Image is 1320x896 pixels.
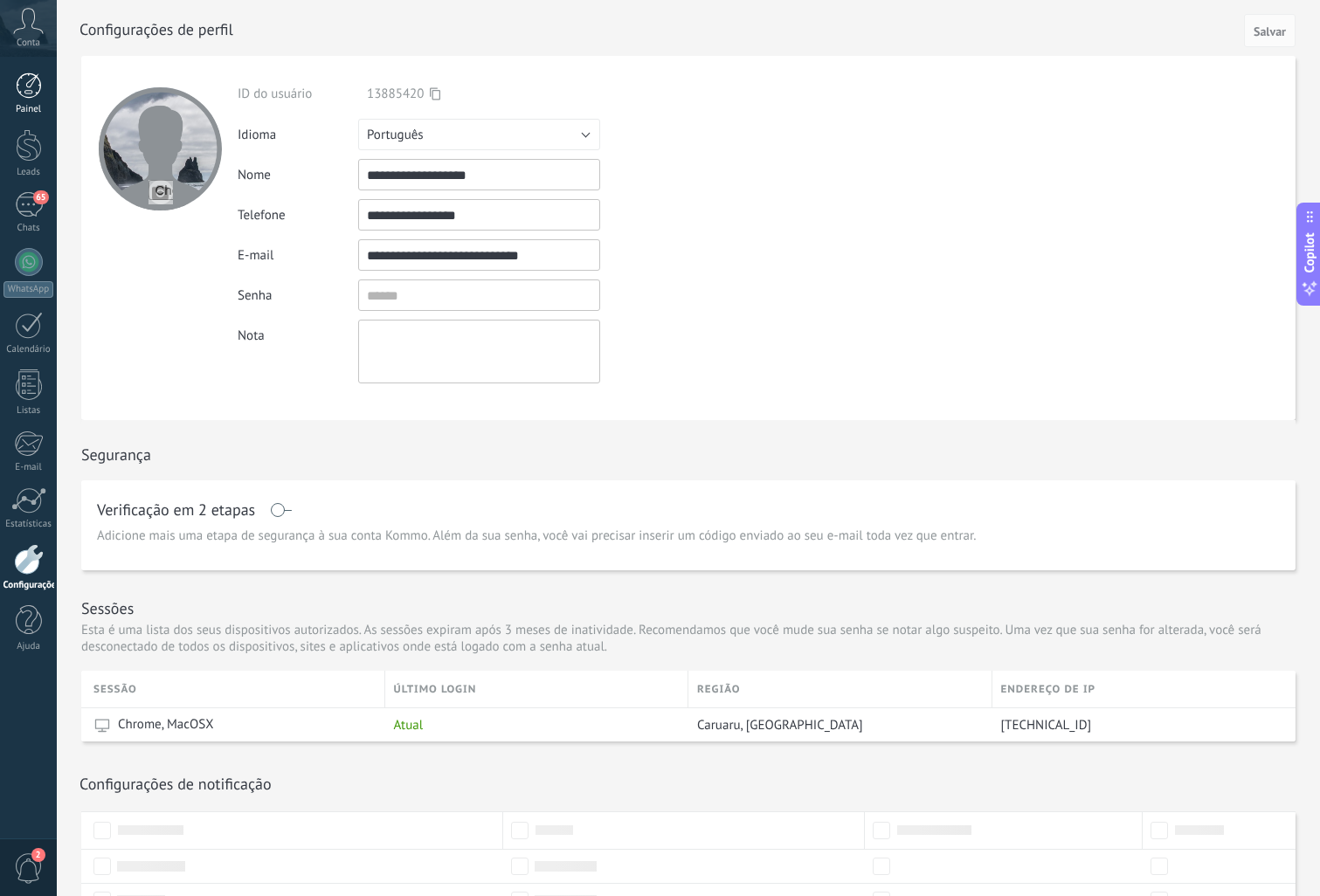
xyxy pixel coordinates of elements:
[81,598,134,618] h1: Sessões
[697,717,863,734] span: Caruaru, [GEOGRAPHIC_DATA]
[238,127,358,143] div: Idioma
[93,671,384,707] div: SESSÃO
[3,104,54,115] div: Painel
[118,716,214,734] span: Chrome, MacOSX
[358,119,600,150] button: Português
[238,320,358,344] div: Nota
[238,167,358,183] div: Nome
[688,671,992,707] div: REGIÃO
[367,127,424,143] span: Português
[97,527,976,545] span: Adicione mais uma etapa de segurança à sua conta Kommo. Além da sua senha, você vai precisar inse...
[238,287,358,304] div: Senha
[1301,233,1318,273] span: Copilot
[992,708,1283,741] div: 187.19.254.245
[81,622,1296,655] p: Esta é uma lista dos seus dispositivos autorizados. As sessões expiram após 3 meses de inatividad...
[3,641,54,652] div: Ajuda
[1254,25,1286,38] span: Salvar
[1001,717,1092,734] span: [TECHNICAL_ID]
[3,344,54,355] div: Calendário
[238,247,358,264] div: E-mail
[238,207,358,224] div: Telefone
[385,671,688,707] div: ÚLTIMO LOGIN
[3,167,54,178] div: Leads
[688,708,984,741] div: Caruaru, Brazil
[3,462,54,473] div: E-mail
[238,86,358,102] div: ID do usuário
[394,717,424,734] span: Atual
[31,848,45,862] span: 2
[97,503,255,517] h1: Verificação em 2 etapas
[33,190,48,204] span: 65
[79,774,272,794] h1: Configurações de notificação
[3,519,54,530] div: Estatísticas
[3,580,54,591] div: Configurações
[3,223,54,234] div: Chats
[1244,14,1296,47] button: Salvar
[367,86,424,102] span: 13885420
[3,281,53,298] div: WhatsApp
[17,38,40,49] span: Conta
[81,445,151,465] h1: Segurança
[3,405,54,417] div: Listas
[992,671,1296,707] div: ENDEREÇO DE IP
